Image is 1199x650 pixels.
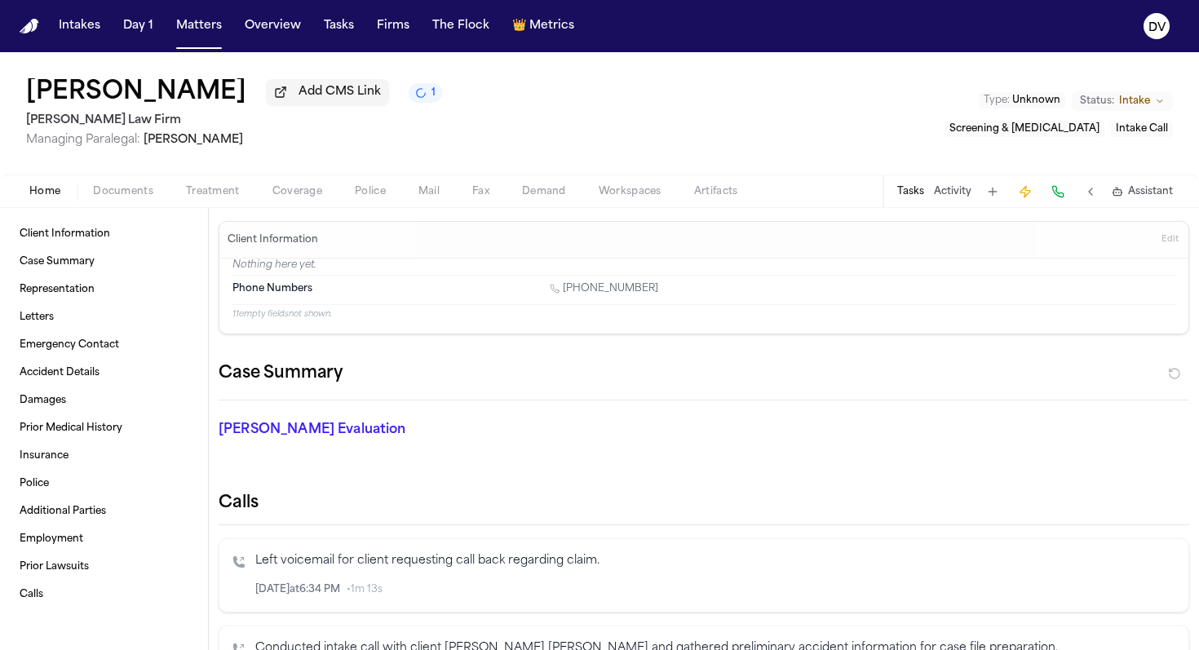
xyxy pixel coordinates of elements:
[52,11,107,41] button: Intakes
[26,111,442,130] h2: [PERSON_NAME] Law Firm
[1161,234,1179,245] span: Edit
[934,185,971,198] button: Activity
[170,11,228,41] button: Matters
[522,185,566,198] span: Demand
[1012,95,1060,105] span: Unknown
[232,282,312,295] span: Phone Numbers
[981,180,1004,203] button: Add Task
[694,185,738,198] span: Artifacts
[238,11,307,41] button: Overview
[370,11,416,41] button: Firms
[232,259,1175,275] p: Nothing here yet.
[317,11,361,41] button: Tasks
[20,19,39,34] a: Home
[13,276,195,303] a: Representation
[13,471,195,497] a: Police
[272,185,322,198] span: Coverage
[20,311,54,324] span: Letters
[1157,227,1184,253] button: Edit
[20,394,66,407] span: Damages
[13,332,195,358] a: Emergency Contact
[1111,121,1173,137] button: Edit service: Intake Call
[144,134,243,146] span: [PERSON_NAME]
[13,387,195,413] a: Damages
[93,185,153,198] span: Documents
[20,338,119,352] span: Emergency Contact
[13,443,195,469] a: Insurance
[418,185,440,198] span: Mail
[1014,180,1037,203] button: Create Immediate Task
[13,581,195,608] a: Calls
[20,283,95,296] span: Representation
[26,134,140,146] span: Managing Paralegal:
[26,78,246,108] button: Edit matter name
[1072,91,1173,111] button: Change status from Intake
[266,79,389,105] button: Add CMS Link
[506,11,581,41] button: crownMetrics
[20,588,43,601] span: Calls
[431,86,436,99] span: 1
[255,583,340,596] span: [DATE] at 6:34 PM
[426,11,496,41] button: The Flock
[355,185,386,198] span: Police
[949,124,1099,134] span: Screening & [MEDICAL_DATA]
[232,308,1175,321] p: 11 empty fields not shown.
[1046,180,1069,203] button: Make a Call
[347,583,383,596] span: • 1m 13s
[1116,124,1168,134] span: Intake Call
[224,233,321,246] h3: Client Information
[117,11,160,41] button: Day 1
[20,422,122,435] span: Prior Medical History
[13,221,195,247] a: Client Information
[897,185,924,198] button: Tasks
[13,304,195,330] a: Letters
[512,18,526,34] span: crown
[20,533,83,546] span: Employment
[20,228,110,241] span: Client Information
[599,185,661,198] span: Workspaces
[29,185,60,198] span: Home
[13,360,195,386] a: Accident Details
[472,185,489,198] span: Fax
[1119,95,1150,108] span: Intake
[219,360,343,387] h2: Case Summary
[13,526,195,552] a: Employment
[186,185,240,198] span: Treatment
[20,477,49,490] span: Police
[299,84,381,100] span: Add CMS Link
[1112,185,1173,198] button: Assistant
[20,505,106,518] span: Additional Parties
[529,18,574,34] span: Metrics
[219,492,1189,515] h2: Calls
[219,420,529,440] p: [PERSON_NAME] Evaluation
[20,449,69,462] span: Insurance
[984,95,1010,105] span: Type :
[20,19,39,34] img: Finch Logo
[13,498,195,524] a: Additional Parties
[409,83,442,103] button: 1 active task
[13,249,195,275] a: Case Summary
[13,554,195,580] a: Prior Lawsuits
[20,560,89,573] span: Prior Lawsuits
[1080,95,1114,108] span: Status:
[1148,22,1166,33] text: DV
[13,415,195,441] a: Prior Medical History
[945,121,1104,137] button: Edit service: Screening & Retainer
[979,92,1065,108] button: Edit Type: Unknown
[26,78,246,108] h1: [PERSON_NAME]
[20,366,100,379] span: Accident Details
[1128,185,1173,198] span: Assistant
[255,552,1175,571] p: Left voicemail for client requesting call back regarding claim.
[20,255,95,268] span: Case Summary
[550,282,658,295] a: Call 1 (361) 658-7446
